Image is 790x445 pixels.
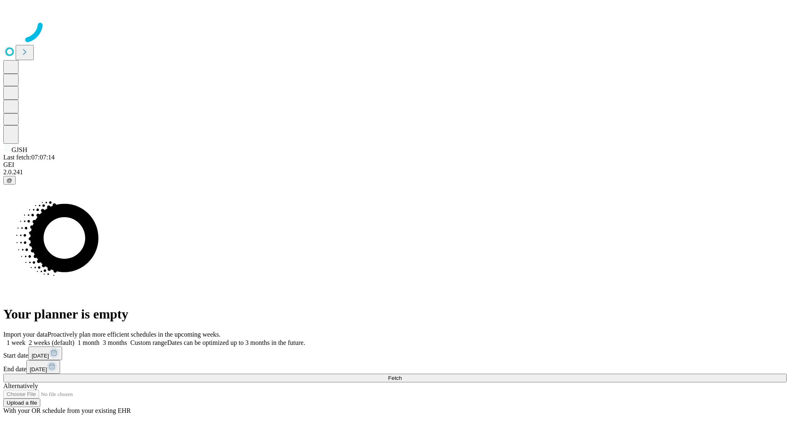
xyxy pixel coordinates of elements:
[26,360,60,374] button: [DATE]
[3,360,787,374] div: End date
[3,382,38,389] span: Alternatively
[3,347,787,360] div: Start date
[12,146,27,153] span: GJSH
[48,331,221,338] span: Proactively plan more efficient schedules in the upcoming weeks.
[388,375,402,381] span: Fetch
[103,339,127,346] span: 3 months
[3,154,55,161] span: Last fetch: 07:07:14
[7,177,12,183] span: @
[32,353,49,359] span: [DATE]
[3,176,16,185] button: @
[3,307,787,322] h1: Your planner is empty
[7,339,26,346] span: 1 week
[28,347,62,360] button: [DATE]
[3,331,48,338] span: Import your data
[30,366,47,372] span: [DATE]
[3,398,40,407] button: Upload a file
[130,339,167,346] span: Custom range
[3,374,787,382] button: Fetch
[3,169,787,176] div: 2.0.241
[167,339,305,346] span: Dates can be optimized up to 3 months in the future.
[3,161,787,169] div: GEI
[29,339,74,346] span: 2 weeks (default)
[3,407,131,414] span: With your OR schedule from your existing EHR
[78,339,100,346] span: 1 month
